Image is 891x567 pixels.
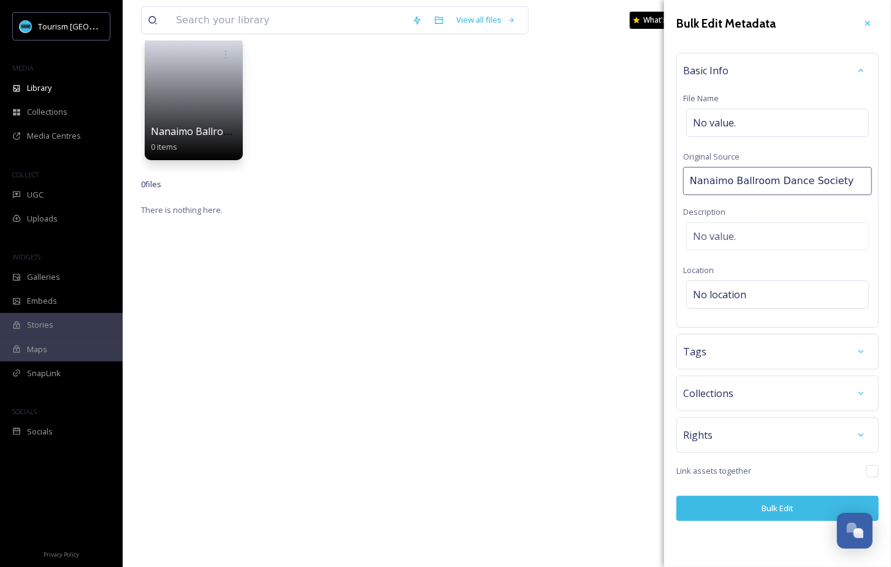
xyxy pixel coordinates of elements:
span: No value. [693,115,736,130]
img: tourism_nanaimo_logo.jpeg [20,20,32,33]
span: Embeds [27,295,57,307]
a: View all files [450,8,522,32]
span: Media Centres [27,130,81,142]
span: Nanaimo Ballroom Dance Society [151,125,304,138]
span: Location [683,264,714,276]
span: Collections [27,106,67,118]
span: No location [693,287,746,302]
span: MEDIA [12,63,34,72]
span: Link assets together [676,465,751,477]
span: There is nothing here. [141,204,223,215]
span: SOCIALS [12,407,37,416]
span: UGC [27,189,44,201]
span: Description [683,206,725,217]
span: Library [27,82,52,94]
span: Tags [683,344,706,359]
a: What's New [630,12,691,29]
span: WIDGETS [12,252,40,261]
span: Uploads [27,213,58,225]
span: Galleries [27,271,60,283]
span: SnapLink [27,368,61,379]
span: No value. [693,229,736,244]
a: Nanaimo Ballroom Dance Society0 items [151,126,304,152]
span: Basic Info [683,63,728,78]
span: Collections [683,386,733,401]
button: Bulk Edit [676,496,879,521]
span: Socials [27,426,53,438]
span: COLLECT [12,170,39,179]
span: 0 items [151,141,177,152]
button: Open Chat [837,513,873,549]
span: Stories [27,319,53,331]
a: Privacy Policy [44,546,79,561]
span: File Name [683,93,719,104]
span: 0 file s [141,179,161,190]
span: Maps [27,344,47,355]
span: Privacy Policy [44,550,79,558]
span: Original Source [683,151,740,162]
h3: Bulk Edit Metadata [676,15,776,33]
input: Search your library [170,7,406,34]
span: Tourism [GEOGRAPHIC_DATA] [38,20,148,32]
span: Rights [683,428,713,442]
